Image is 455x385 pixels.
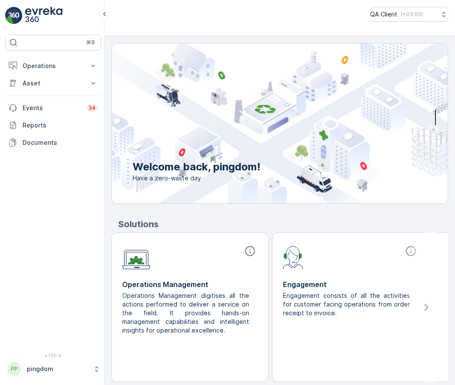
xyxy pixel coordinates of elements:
a: Documents [5,134,101,151]
p: Operations [23,62,84,70]
p: QA Client [370,10,397,19]
p: Engagement consists of all the activities for customer facing operations from order receipt to in... [283,291,412,317]
p: Welcome back, pingdom! [133,160,260,174]
p: Events [23,104,81,112]
p: ( +03:00 ) [401,11,423,18]
button: Operations [5,57,101,75]
img: module-icon [283,245,303,269]
a: Reports [5,117,101,134]
p: Operations Management [122,279,258,290]
span: v 1.50.4 [5,353,101,358]
p: Asset [23,79,84,88]
img: logo [5,7,23,24]
button: PPpingdom [5,360,101,378]
p: pingdom [27,365,89,373]
p: ⌘B [86,39,95,46]
a: Events34 [5,99,101,117]
button: Asset [5,75,101,92]
p: Operations Management digitises all the actions performed to deliver a service on the field. It p... [122,291,251,335]
img: module-icon [122,245,150,270]
p: 34 [88,104,96,111]
p: Engagement [283,279,419,290]
img: logo_light-DOdMpM7g.png [25,7,62,24]
div: PP [7,362,21,376]
button: QA Client(+03:00) [370,7,448,22]
p: Solutions [118,218,448,231]
img: city illustration [73,43,448,203]
p: Documents [23,138,97,147]
p: Reports [23,121,97,130]
span: Have a zero-waste day [133,174,260,183]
